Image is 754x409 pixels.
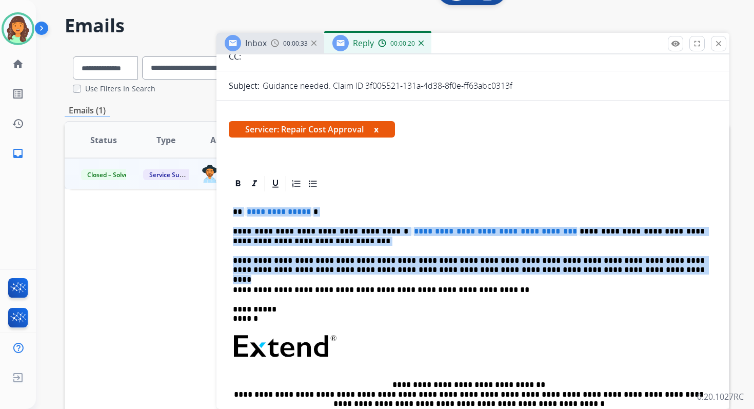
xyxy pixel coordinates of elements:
span: Status [90,134,117,146]
mat-icon: home [12,58,24,70]
div: Bullet List [305,176,321,191]
span: Inbox [245,37,267,49]
div: Ordered List [289,176,304,191]
img: agent-avatar [202,165,218,182]
span: Servicer: Repair Cost Approval [229,121,395,138]
p: Emails (1) [65,104,110,117]
div: Bold [230,176,246,191]
mat-icon: close [714,39,723,48]
span: Assignee [210,134,246,146]
p: 0.20.1027RC [697,391,744,403]
span: 00:00:20 [390,40,415,48]
h2: Emails [65,15,729,36]
span: Service Support [143,169,202,180]
button: x [374,123,379,135]
div: Underline [268,176,283,191]
img: avatar [4,14,32,43]
mat-icon: fullscreen [692,39,702,48]
mat-icon: history [12,118,24,130]
span: Closed – Solved [81,169,138,180]
p: CC: [229,50,241,63]
p: Guidance needed. Claim ID 3f005521-131a-4d38-8f0e-ff63abc0313f [263,80,512,92]
span: Type [156,134,175,146]
mat-icon: remove_red_eye [671,39,680,48]
p: Subject: [229,80,260,92]
mat-icon: inbox [12,147,24,160]
span: Reply [353,37,374,49]
label: Use Filters In Search [85,84,155,94]
span: 00:00:33 [283,40,308,48]
div: Italic [247,176,262,191]
mat-icon: list_alt [12,88,24,100]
